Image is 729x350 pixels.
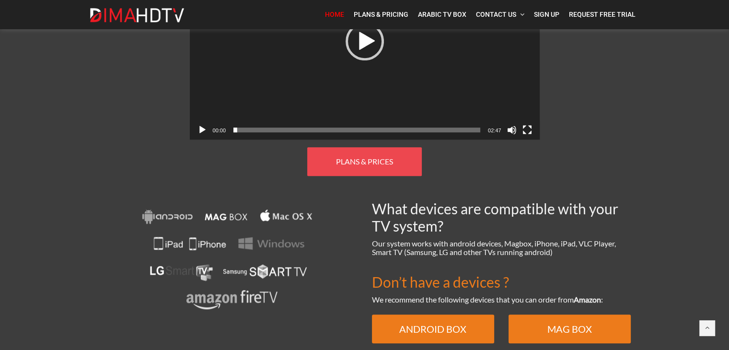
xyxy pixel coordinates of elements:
[471,5,529,24] a: Contact Us
[569,11,636,18] span: Request Free Trial
[346,22,384,60] div: Play
[372,273,509,291] span: Don’t have a devices ?
[89,8,185,23] img: Dima HDTV
[522,125,532,135] button: Fullscreen
[372,295,603,304] span: We recommend the following devices that you can order from :
[320,5,349,24] a: Home
[507,125,517,135] button: Mute
[307,147,422,176] a: PLANS & PRICES
[213,128,226,133] span: 00:00
[488,128,501,133] span: 02:47
[509,315,631,343] a: MAG BOX
[197,125,207,135] button: Play
[325,11,344,18] span: Home
[564,5,640,24] a: Request Free Trial
[418,11,466,18] span: Arabic TV Box
[399,323,466,335] span: ANDROID BOX
[699,320,715,336] a: Back to top
[534,11,559,18] span: Sign Up
[372,315,494,343] a: ANDROID BOX
[529,5,564,24] a: Sign Up
[336,157,393,166] span: PLANS & PRICES
[349,5,413,24] a: Plans & Pricing
[354,11,408,18] span: Plans & Pricing
[233,128,480,132] span: Time Slider
[476,11,516,18] span: Contact Us
[372,200,618,234] span: What devices are compatible with your TV system?
[372,239,616,257] span: Our system works with android devices, Magbox, iPhone, iPad, VLC Player, Smart TV (Samsung, LG an...
[413,5,471,24] a: Arabic TV Box
[574,295,601,304] strong: Amazon
[547,323,592,335] span: MAG BOX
